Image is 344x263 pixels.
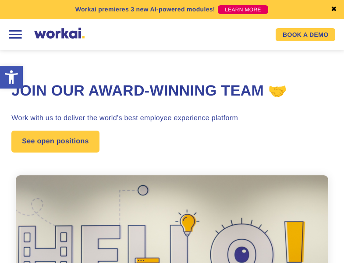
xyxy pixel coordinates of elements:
[75,5,215,14] p: Workai premieres 3 new AI-powered modules!
[11,81,332,101] h1: Join our award-winning team 🤝
[331,6,337,13] a: ✖
[276,28,335,41] a: BOOK A DEMO
[11,113,332,124] h3: Work with us to deliver the world’s best employee experience platform
[218,5,268,14] a: LEARN MORE
[11,131,99,153] a: See open positions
